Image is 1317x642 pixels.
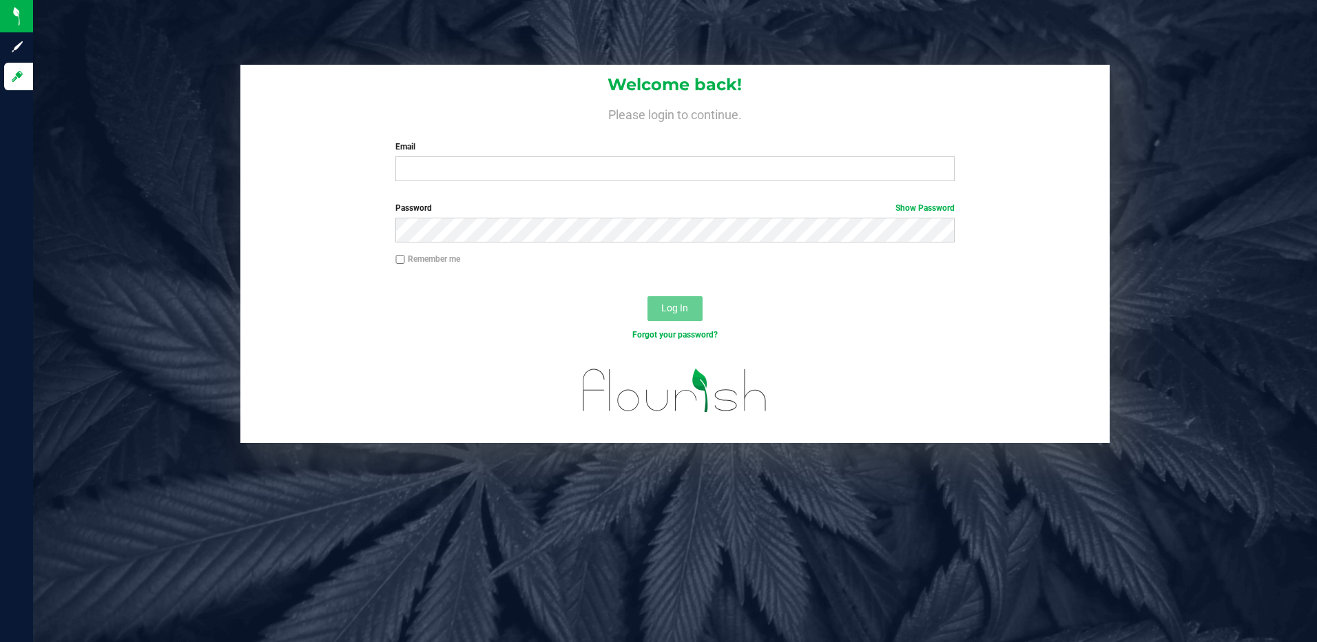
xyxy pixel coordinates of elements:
[240,105,1110,121] h4: Please login to continue.
[10,70,24,83] inline-svg: Log in
[395,203,432,213] span: Password
[895,203,955,213] a: Show Password
[647,296,703,321] button: Log In
[395,255,405,265] input: Remember me
[240,76,1110,94] h1: Welcome back!
[566,355,784,426] img: flourish_logo.svg
[395,253,460,265] label: Remember me
[10,40,24,54] inline-svg: Sign up
[395,141,955,153] label: Email
[632,330,718,340] a: Forgot your password?
[661,302,688,313] span: Log In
